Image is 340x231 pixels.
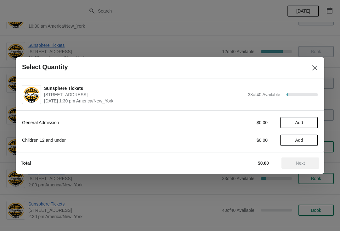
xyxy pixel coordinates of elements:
div: $0.00 [209,137,268,143]
span: 38 of 40 Available [248,92,280,97]
span: [STREET_ADDRESS] [44,91,245,98]
span: Add [295,138,303,143]
span: [DATE] 1:30 pm America/New_York [44,98,245,104]
h2: Select Quantity [22,63,68,71]
strong: $0.00 [258,161,269,166]
div: Children 12 and under [22,137,197,143]
button: Close [309,62,320,74]
div: General Admission [22,119,197,126]
strong: Total [21,161,31,166]
button: Add [280,135,318,146]
span: Add [295,120,303,125]
span: Sunsphere Tickets [44,85,245,91]
img: Sunsphere Tickets | 810 Clinch Avenue, Knoxville, TN, USA | October 3 | 1:30 pm America/New_York [22,86,41,103]
button: Add [280,117,318,128]
div: $0.00 [209,119,268,126]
